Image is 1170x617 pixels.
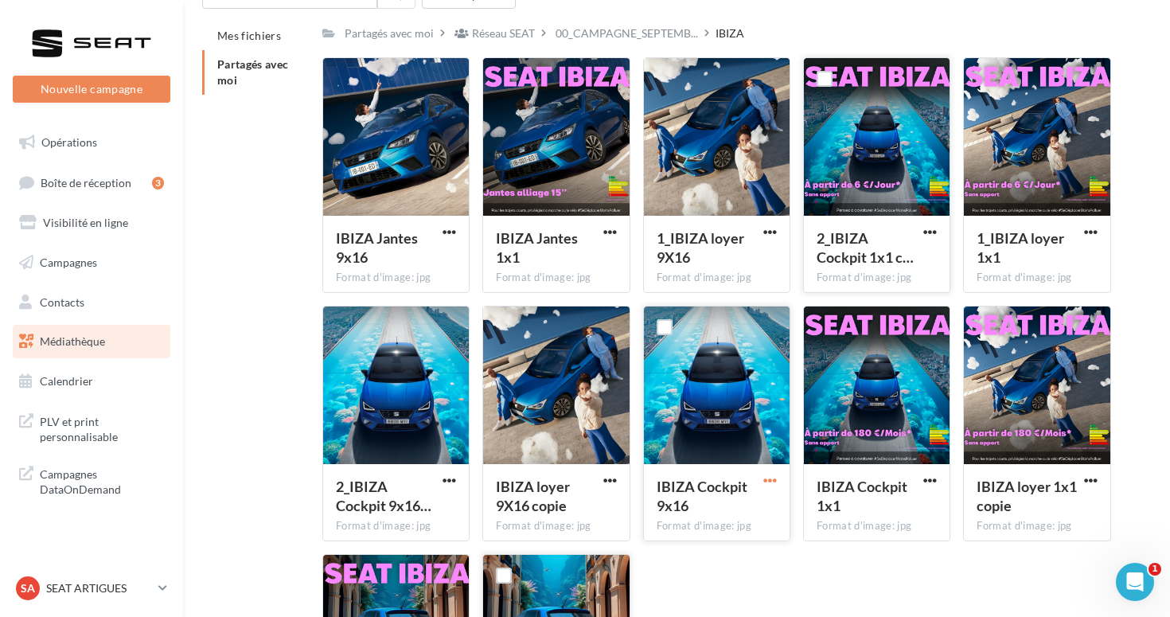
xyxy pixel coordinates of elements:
span: IBIZA loyer 1x1 copie [977,478,1077,514]
div: Format d'image: jpg [977,519,1097,533]
span: Médiathèque [40,334,105,348]
span: 1 [1149,563,1161,576]
span: Visibilité en ligne [43,216,128,229]
span: IBIZA Cockpit 1x1 [817,478,907,514]
div: Format d'image: jpg [977,271,1097,285]
div: Format d'image: jpg [657,271,777,285]
p: SEAT ARTIGUES [46,580,152,596]
div: Format d'image: jpg [817,519,937,533]
span: Contacts [40,295,84,308]
a: Opérations [10,126,174,159]
a: SA SEAT ARTIGUES [13,573,170,603]
a: Visibilité en ligne [10,206,174,240]
span: Campagnes DataOnDemand [40,463,164,498]
button: Nouvelle campagne [13,76,170,103]
div: Format d'image: jpg [336,271,456,285]
span: PLV et print personnalisable [40,411,164,445]
div: 3 [152,177,164,189]
span: Calendrier [40,374,93,388]
span: IBIZA Cockpit 9x16 [657,478,747,514]
a: Calendrier [10,365,174,398]
span: SA [21,580,35,596]
span: Mes fichiers [217,29,281,42]
div: Format d'image: jpg [496,519,616,533]
div: Format d'image: jpg [817,271,937,285]
span: 2_IBIZA Cockpit 9x16 copie [336,478,431,514]
a: PLV et print personnalisable [10,404,174,451]
span: Boîte de réception [41,175,131,189]
span: Campagnes [40,256,97,269]
a: Campagnes [10,246,174,279]
span: 2_IBIZA Cockpit 1x1 copie [817,229,914,266]
a: Boîte de réception3 [10,166,174,200]
div: Réseau SEAT [472,25,535,41]
div: IBIZA [716,25,744,41]
span: 00_CAMPAGNE_SEPTEMB... [556,25,698,41]
span: 1_IBIZA loyer 1x1 [977,229,1064,266]
div: Partagés avec moi [345,25,434,41]
a: Médiathèque [10,325,174,358]
span: IBIZA Jantes 9x16 [336,229,418,266]
iframe: Intercom live chat [1116,563,1154,601]
span: IBIZA loyer 9X16 copie [496,478,570,514]
span: Partagés avec moi [217,57,289,87]
span: IBIZA Jantes 1x1 [496,229,578,266]
a: Campagnes DataOnDemand [10,457,174,504]
span: Opérations [41,135,97,149]
div: Format d'image: jpg [496,271,616,285]
span: 1_IBIZA loyer 9X16 [657,229,744,266]
a: Contacts [10,286,174,319]
div: Format d'image: jpg [657,519,777,533]
div: Format d'image: jpg [336,519,456,533]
